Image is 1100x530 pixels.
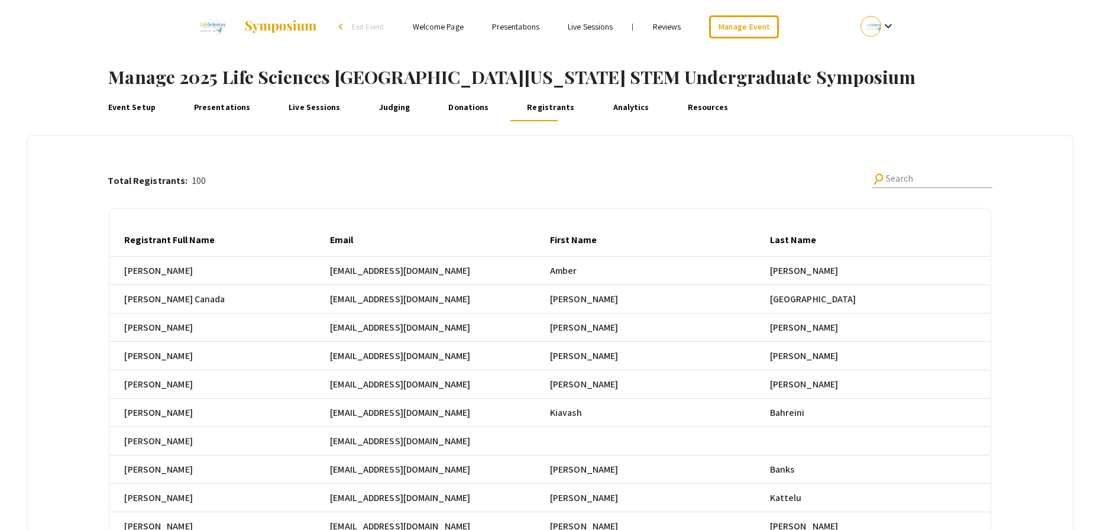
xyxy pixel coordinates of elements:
div: Email [330,233,353,247]
mat-cell: [EMAIL_ADDRESS][DOMAIN_NAME] [330,314,550,342]
a: Judging [376,93,413,121]
span: [PERSON_NAME] [550,321,618,335]
a: Presentations [492,21,539,32]
mat-cell: [PERSON_NAME] [110,427,330,455]
div: First Name [550,233,607,247]
span: [PERSON_NAME] [550,463,618,477]
span: Kiavash [550,406,582,420]
button: Expand account dropdown [848,13,908,40]
span: Amber [550,264,577,278]
mat-cell: [PERSON_NAME] [110,370,330,399]
mat-icon: Expand account dropdown [881,19,895,33]
mat-cell: [PERSON_NAME] Canada [110,285,330,314]
div: 100 [108,174,206,188]
mat-icon: Search [871,171,887,187]
div: arrow_back_ios [339,23,346,30]
a: Welcome Page [413,21,464,32]
div: Last Name [770,233,827,247]
span: [PERSON_NAME] [770,349,838,363]
div: Last Name [770,233,816,247]
mat-cell: [EMAIL_ADDRESS][DOMAIN_NAME] [330,342,550,370]
a: Presentations [191,93,253,121]
li: | [627,21,638,32]
img: 2025 Life Sciences South Florida STEM Undergraduate Symposium [192,12,232,41]
span: [PERSON_NAME] [770,377,838,392]
a: Live Sessions [568,21,613,32]
mat-cell: [PERSON_NAME] [110,455,330,484]
span: [PERSON_NAME] [770,264,838,278]
a: Manage Event [709,15,779,38]
span: Bahreini [770,406,805,420]
mat-cell: [PERSON_NAME] [110,342,330,370]
span: [PERSON_NAME] [770,321,838,335]
div: Registrant Full Name [124,233,225,247]
mat-cell: [PERSON_NAME] [110,484,330,512]
mat-cell: [EMAIL_ADDRESS][DOMAIN_NAME] [330,427,550,455]
p: Total Registrants: [108,174,192,188]
div: Registrant Full Name [124,233,215,247]
span: [PERSON_NAME] [550,491,618,505]
div: First Name [550,233,597,247]
span: [GEOGRAPHIC_DATA] [770,292,856,306]
mat-cell: [PERSON_NAME] [110,399,330,427]
span: Kattelu [770,491,802,505]
span: [PERSON_NAME] [550,349,618,363]
a: Live Sessions [286,93,344,121]
a: Registrants [525,93,577,121]
mat-cell: [EMAIL_ADDRESS][DOMAIN_NAME] [330,257,550,285]
mat-cell: [PERSON_NAME] [110,314,330,342]
span: Exit Event [352,21,384,32]
a: Analytics [610,93,652,121]
span: Banks [770,463,795,477]
h1: Manage 2025 Life Sciences [GEOGRAPHIC_DATA][US_STATE] STEM Undergraduate Symposium [108,66,1100,88]
mat-cell: [EMAIL_ADDRESS][DOMAIN_NAME] [330,484,550,512]
a: Donations [446,93,491,121]
mat-cell: [EMAIL_ADDRESS][DOMAIN_NAME] [330,285,550,314]
a: Reviews [653,21,681,32]
img: Symposium by ForagerOne [244,20,318,34]
mat-cell: [EMAIL_ADDRESS][DOMAIN_NAME] [330,399,550,427]
a: Resources [685,93,731,121]
a: Event Setup [105,93,158,121]
mat-cell: [PERSON_NAME] [110,257,330,285]
div: Email [330,233,364,247]
a: 2025 Life Sciences South Florida STEM Undergraduate Symposium [192,12,318,41]
span: [PERSON_NAME] [550,292,618,306]
span: [PERSON_NAME] [550,377,618,392]
iframe: Chat [9,477,50,521]
mat-cell: [EMAIL_ADDRESS][DOMAIN_NAME] [330,455,550,484]
mat-cell: [EMAIL_ADDRESS][DOMAIN_NAME] [330,370,550,399]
